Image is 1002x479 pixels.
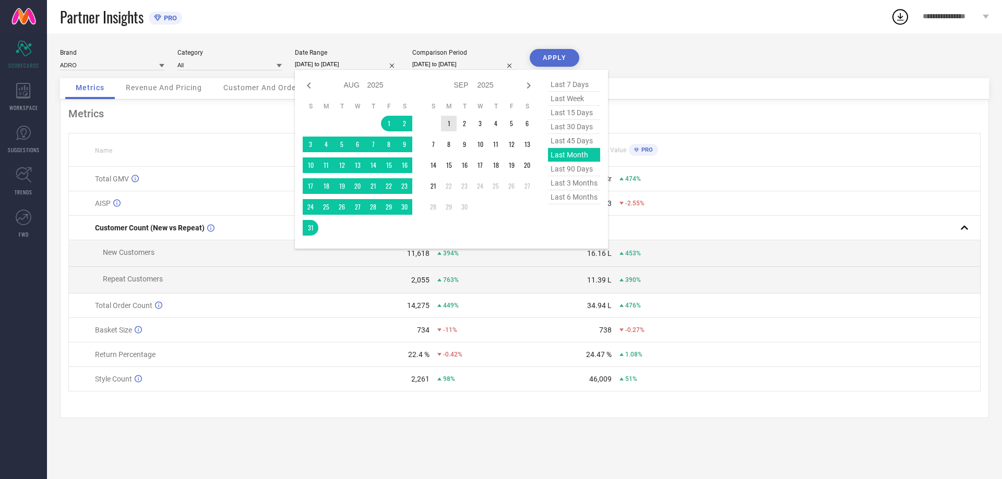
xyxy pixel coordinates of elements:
span: SCORECARDS [8,62,39,69]
td: Thu Aug 21 2025 [365,178,381,194]
div: Date Range [295,49,399,56]
div: Previous month [303,79,315,92]
div: 16.16 L [587,249,612,257]
span: WORKSPACE [9,104,38,112]
td: Tue Sep 30 2025 [457,199,472,215]
th: Wednesday [350,102,365,110]
div: 24.47 % [586,350,612,359]
div: 2,261 [411,375,430,383]
div: 2,055 [411,276,430,284]
div: 14,275 [407,301,430,310]
td: Mon Sep 01 2025 [441,116,457,131]
td: Sat Aug 16 2025 [397,157,412,173]
td: Sat Sep 20 2025 [519,157,535,173]
div: 11,618 [407,249,430,257]
td: Mon Aug 25 2025 [318,199,334,215]
span: Revenue And Pricing [126,83,202,92]
td: Fri Aug 08 2025 [381,137,397,152]
span: 1.08% [625,351,642,358]
span: Total Order Count [95,301,152,310]
span: Basket Size [95,326,132,334]
span: last 30 days [548,120,600,134]
td: Fri Aug 29 2025 [381,199,397,215]
td: Sat Aug 09 2025 [397,137,412,152]
div: 738 [599,326,612,334]
td: Fri Sep 05 2025 [504,116,519,131]
span: New Customers [103,248,154,256]
td: Sat Sep 06 2025 [519,116,535,131]
td: Mon Sep 29 2025 [441,199,457,215]
th: Monday [441,102,457,110]
th: Tuesday [334,102,350,110]
div: Category [177,49,282,56]
div: 11.39 L [587,276,612,284]
td: Mon Aug 11 2025 [318,157,334,173]
td: Mon Sep 15 2025 [441,157,457,173]
div: Comparison Period [412,49,517,56]
span: Total GMV [95,175,129,183]
td: Thu Aug 07 2025 [365,137,381,152]
span: Customer And Orders [223,83,303,92]
div: Next month [522,79,535,92]
span: Return Percentage [95,350,156,359]
div: 46,009 [589,375,612,383]
td: Fri Aug 22 2025 [381,178,397,194]
td: Thu Sep 25 2025 [488,178,504,194]
span: TRENDS [15,188,32,196]
th: Friday [504,102,519,110]
span: last 7 days [548,78,600,92]
td: Sat Aug 23 2025 [397,178,412,194]
th: Wednesday [472,102,488,110]
span: PRO [639,146,653,153]
td: Wed Aug 06 2025 [350,137,365,152]
span: Partner Insights [60,6,144,28]
span: Customer Count (New vs Repeat) [95,224,205,232]
th: Tuesday [457,102,472,110]
span: last 45 days [548,134,600,148]
span: -2.55% [625,200,645,207]
td: Sun Sep 07 2025 [425,137,441,152]
td: Tue Aug 19 2025 [334,178,350,194]
span: last 90 days [548,162,600,176]
th: Monday [318,102,334,110]
span: Metrics [76,83,104,92]
td: Thu Sep 18 2025 [488,157,504,173]
td: Tue Sep 02 2025 [457,116,472,131]
td: Tue Sep 23 2025 [457,178,472,194]
span: Style Count [95,375,132,383]
td: Fri Sep 12 2025 [504,137,519,152]
span: 476% [625,302,641,309]
span: last 6 months [548,190,600,204]
td: Fri Sep 26 2025 [504,178,519,194]
td: Tue Aug 05 2025 [334,137,350,152]
td: Tue Aug 12 2025 [334,157,350,173]
span: 394% [443,250,459,257]
td: Sat Aug 02 2025 [397,116,412,131]
td: Sun Aug 10 2025 [303,157,318,173]
td: Fri Sep 19 2025 [504,157,519,173]
span: 98% [443,375,455,383]
td: Mon Sep 22 2025 [441,178,457,194]
span: -11% [443,326,457,334]
td: Sat Sep 13 2025 [519,137,535,152]
th: Sunday [425,102,441,110]
span: Name [95,147,112,154]
span: 390% [625,276,641,284]
td: Mon Aug 04 2025 [318,137,334,152]
td: Sat Aug 30 2025 [397,199,412,215]
span: Repeat Customers [103,275,163,283]
span: 474% [625,175,641,182]
div: 22.4 % [408,350,430,359]
td: Fri Aug 01 2025 [381,116,397,131]
td: Sat Sep 27 2025 [519,178,535,194]
th: Saturday [519,102,535,110]
div: 34.94 L [587,301,612,310]
div: Brand [60,49,164,56]
span: last 3 months [548,176,600,190]
td: Sun Aug 17 2025 [303,178,318,194]
td: Tue Sep 16 2025 [457,157,472,173]
td: Wed Aug 13 2025 [350,157,365,173]
td: Sun Aug 31 2025 [303,220,318,236]
td: Sun Aug 24 2025 [303,199,318,215]
th: Sunday [303,102,318,110]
